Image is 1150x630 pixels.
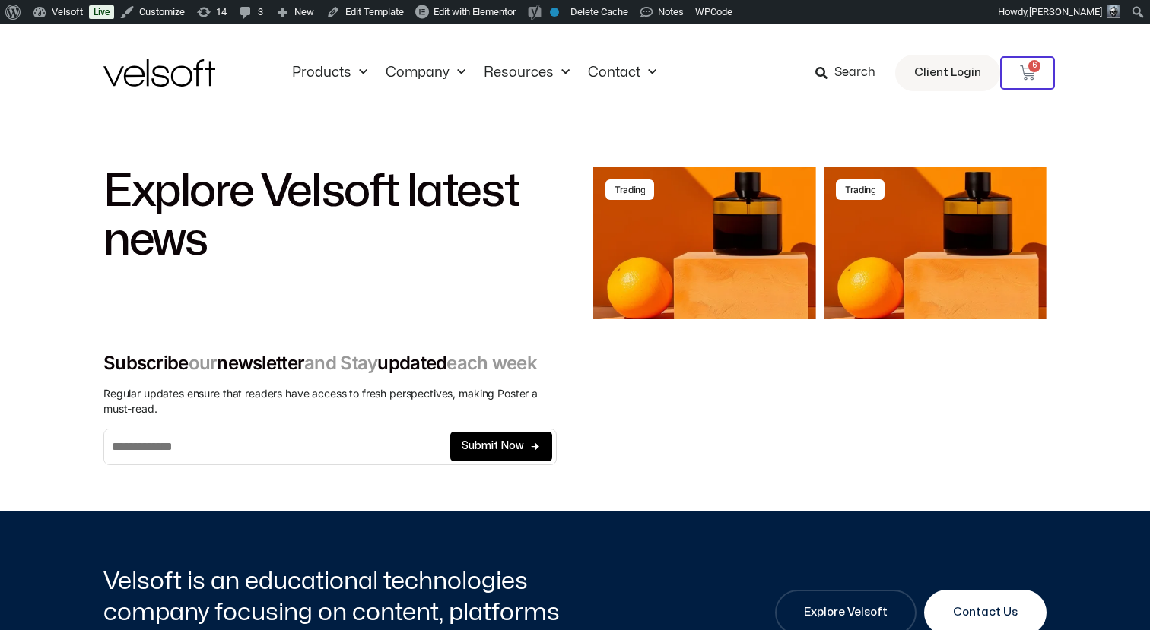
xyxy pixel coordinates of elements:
a: CompanyMenu Toggle [376,65,475,81]
a: 6 [1000,56,1055,90]
button: Submit Now [450,432,552,461]
h2: Subscribe newsletter updated [103,353,557,374]
nav: Menu [283,65,666,81]
div: No index [550,8,559,17]
a: Client Login [895,55,1000,91]
span: Search [834,63,875,83]
span: each week [446,352,537,374]
span: 6 [1028,60,1040,72]
span: our [189,352,218,374]
img: Velsoft Training Materials [103,59,215,87]
h2: Explore Velsoft latest news [103,167,557,264]
span: [PERSON_NAME] [1029,6,1102,17]
a: ContactMenu Toggle [579,65,666,81]
span: Edit with Elementor [434,6,516,17]
a: ProductsMenu Toggle [283,65,376,81]
a: Live [89,5,114,19]
span: Explore Velsoft [804,603,888,622]
a: ResourcesMenu Toggle [475,65,579,81]
div: Regular updates ensure that readers have access to fresh perspectives, making Poster a must-read. [103,386,557,416]
div: Trading [845,184,875,195]
span: and Stay [304,352,377,374]
span: Client Login [914,63,981,83]
div: Trading [615,184,645,195]
a: Search [815,60,886,86]
span: Contact Us [953,603,1018,622]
